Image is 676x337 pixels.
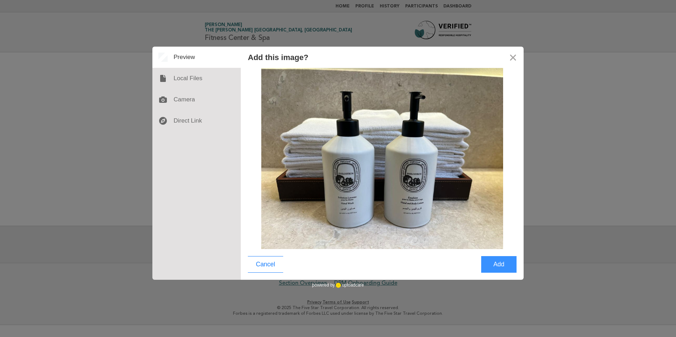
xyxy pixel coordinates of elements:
div: Local Files [152,68,241,89]
button: Close [502,47,524,68]
img: RefillableGym.jpeg [261,68,503,249]
div: Add this image? [248,53,308,62]
button: Cancel [248,256,283,273]
div: powered by [312,280,364,290]
button: Add [481,256,517,273]
div: Preview [152,47,241,68]
div: Camera [152,89,241,110]
div: Direct Link [152,110,241,131]
a: uploadcare [335,283,364,288]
